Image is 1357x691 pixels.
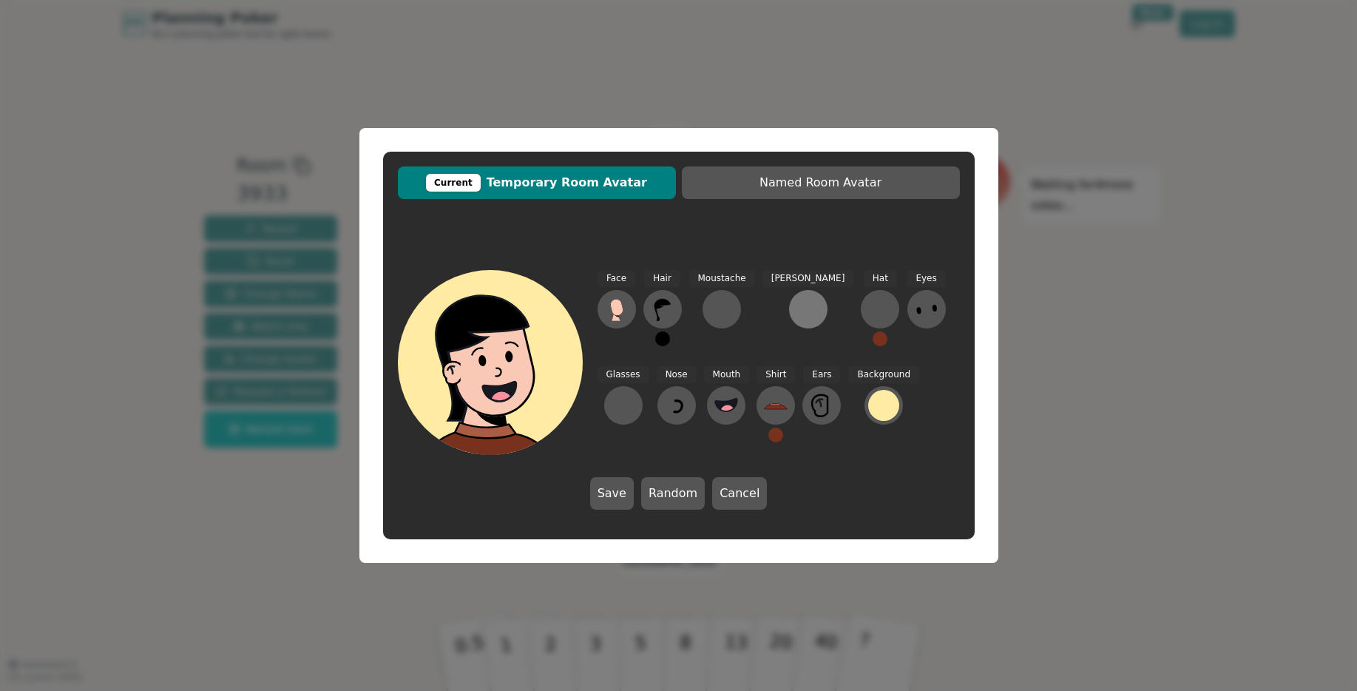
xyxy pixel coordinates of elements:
[907,270,945,287] span: Eyes
[426,174,481,192] div: Current
[590,477,634,510] button: Save
[405,174,669,192] span: Temporary Room Avatar
[598,270,635,287] span: Face
[398,166,676,199] button: CurrentTemporary Room Avatar
[644,270,680,287] span: Hair
[704,366,750,383] span: Mouth
[641,477,705,510] button: Random
[803,366,840,383] span: Ears
[757,366,795,383] span: Shirt
[712,477,767,510] button: Cancel
[689,270,755,287] span: Moustache
[848,366,919,383] span: Background
[598,366,649,383] span: Glasses
[762,270,854,287] span: [PERSON_NAME]
[689,174,952,192] span: Named Room Avatar
[864,270,897,287] span: Hat
[682,166,960,199] button: Named Room Avatar
[657,366,697,383] span: Nose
